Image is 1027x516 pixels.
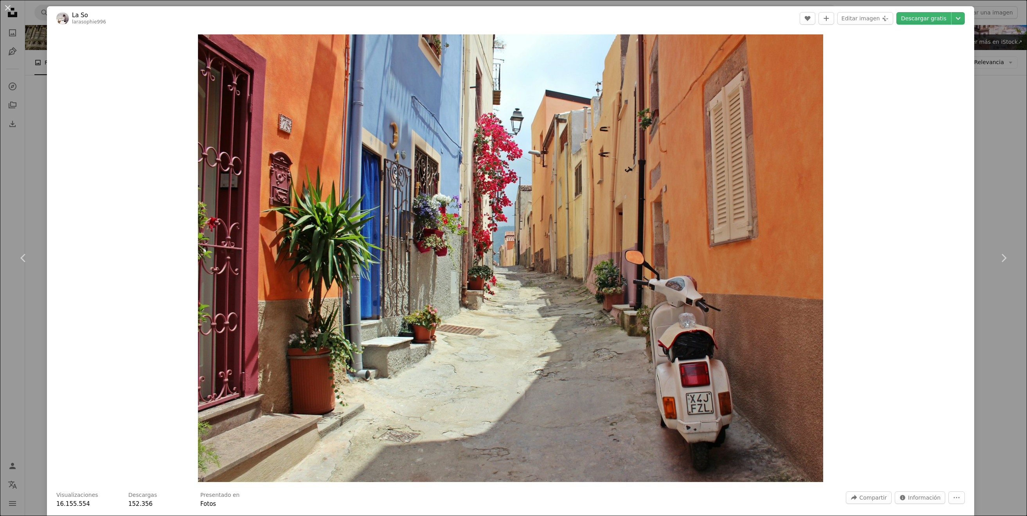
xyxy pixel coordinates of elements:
span: 152.356 [128,500,153,507]
button: Compartir esta imagen [846,491,891,504]
h3: Visualizaciones [56,491,98,499]
button: Añade a la colección [818,12,834,25]
a: Siguiente [980,220,1027,296]
button: Me gusta [800,12,815,25]
a: Fotos [200,500,216,507]
span: Información [908,492,941,503]
button: Elegir el tamaño de descarga [951,12,965,25]
button: Ampliar en esta imagen [198,34,824,482]
a: larasophie996 [72,19,106,25]
h3: Descargas [128,491,157,499]
button: Más acciones [948,491,965,504]
span: Compartir [859,492,887,503]
button: Editar imagen [837,12,893,25]
span: 16.155.554 [56,500,90,507]
a: Descargar gratis [896,12,951,25]
button: Estadísticas sobre esta imagen [895,491,945,504]
a: La So [72,11,106,19]
h3: Presentado en [200,491,240,499]
img: Ve al perfil de La So [56,12,69,25]
img: scooter blanco cerca del edificio [198,34,824,482]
